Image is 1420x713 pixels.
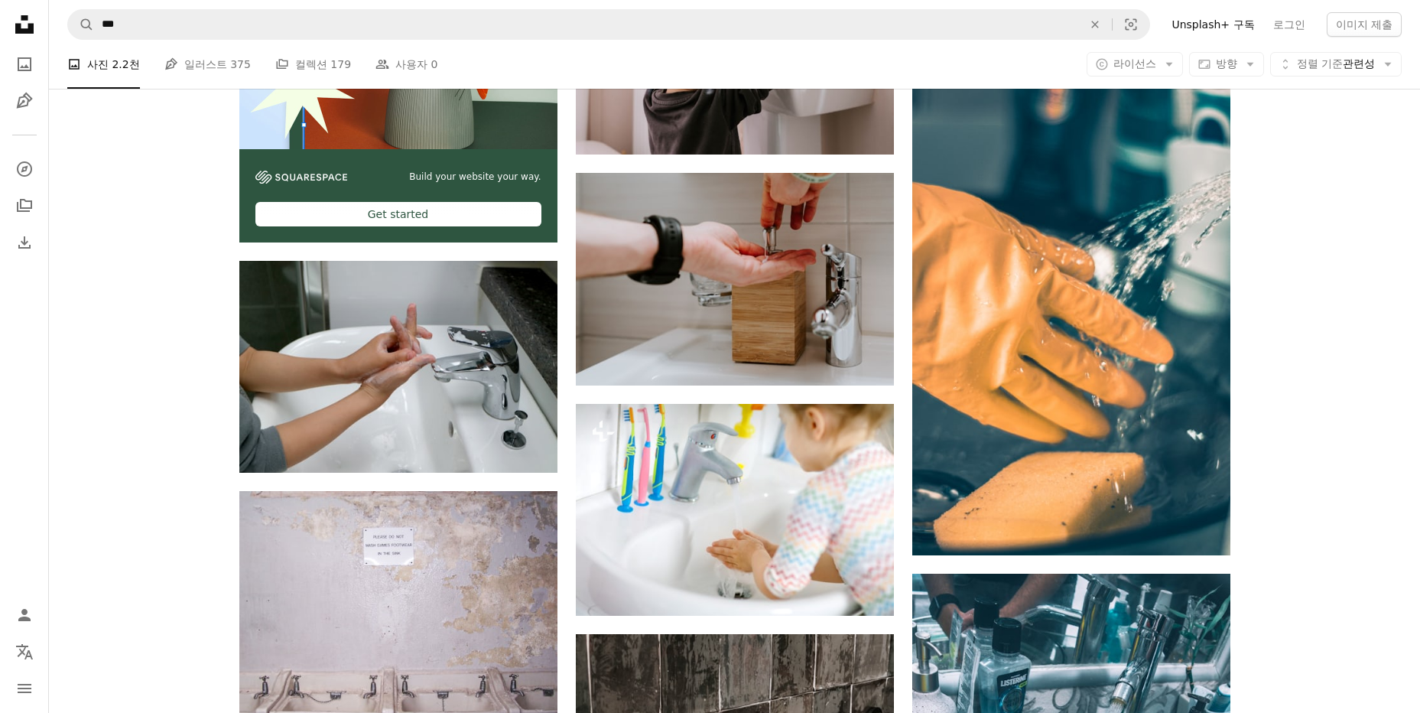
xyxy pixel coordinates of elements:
a: 욕실 세면대에서 손을 씻고 있는 여성 [239,360,557,373]
a: 일러스트 375 [164,40,251,89]
div: Get started [255,202,541,226]
a: 컬렉션 [9,190,40,221]
a: 사진 [9,49,40,80]
img: 싱크대에 은수도꼭지를 들고 있는 사람 [576,173,894,386]
span: 179 [330,56,351,73]
button: 메뉴 [9,673,40,704]
button: 언어 [9,636,40,667]
span: Build your website your way. [409,171,541,184]
a: 컬렉션 179 [275,40,351,89]
button: Unsplash 검색 [68,10,94,39]
button: 삭제 [1078,10,1112,39]
img: file-1606177908946-d1eed1cbe4f5image [255,171,347,184]
a: 사용자 0 [375,40,437,89]
a: 홈 — Unsplash [9,9,40,43]
span: 라이선스 [1113,57,1156,70]
a: 욕실에서 비누와 물로 손을 씻는 어린 소녀의 클로즈업. 신체 부위를 청소하는 아이를 닫습니다. 아침 위생 루틴. 집이나 보육원에서 건강한 아이. [576,503,894,516]
img: 욕실 세면대에서 손을 씻고 있는 여성 [239,261,557,473]
span: 375 [230,56,251,73]
button: 방향 [1189,52,1264,77]
img: 투명 유리에 물을 붓는 노란 셔츠를 입은 사람 [912,78,1230,555]
a: 싱크대에 은수도꼭지를 들고 있는 사람 [576,272,894,286]
a: Unsplash+ 구독 [1162,12,1263,37]
a: 다운로드 내역 [9,227,40,258]
a: 투명 유리에 물을 붓는 노란 셔츠를 입은 사람 [912,309,1230,323]
img: 욕실에서 비누와 물로 손을 씻는 어린 소녀의 클로즈업. 신체 부위를 청소하는 아이를 닫습니다. 아침 위생 루틴. 집이나 보육원에서 건강한 아이. [576,404,894,616]
span: 정렬 기준 [1297,57,1343,70]
span: 관련성 [1297,57,1375,72]
button: 라이선스 [1087,52,1183,77]
a: 일러스트 [9,86,40,116]
a: 탐색 [9,154,40,184]
a: 로그인 [1264,12,1314,37]
button: 정렬 기준관련성 [1270,52,1402,77]
span: 0 [431,56,438,73]
button: 이미지 제출 [1327,12,1402,37]
a: 벽에 붙은 표지판에는 손을 함께 씻지 마십시오. [239,604,557,617]
button: 시각적 검색 [1113,10,1149,39]
span: 방향 [1216,57,1237,70]
a: 로그인 / 가입 [9,600,40,630]
form: 사이트 전체에서 이미지 찾기 [67,9,1150,40]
